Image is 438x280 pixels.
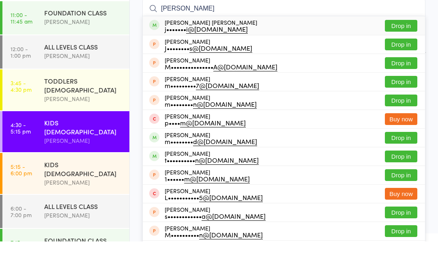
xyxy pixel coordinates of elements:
[142,18,425,26] span: BRADDAH JIU - [PERSON_NAME]
[11,243,32,256] time: 6:00 - 7:00 pm
[165,245,266,258] div: [PERSON_NAME]
[44,216,122,226] div: [PERSON_NAME]
[165,58,257,71] div: [PERSON_NAME] [PERSON_NAME]
[165,270,263,276] div: M••••••••••
[165,214,250,220] div: 1••••••
[165,226,263,239] div: [PERSON_NAME]
[165,121,259,127] div: m•••••••••
[385,208,417,220] button: Drop in
[142,2,413,10] span: [DATE] 4:30pm
[11,50,32,63] time: 11:00 - 11:45 am
[44,157,122,174] div: KIDS [DEMOGRAPHIC_DATA]
[11,118,32,131] time: 3:45 - 4:30 pm
[165,133,257,146] div: [PERSON_NAME]
[385,58,417,70] button: Drop in
[2,233,129,267] a: 6:00 -7:00 pmALL LEVELS CLASS[PERSON_NAME]
[44,115,122,133] div: TODDLERS [DEMOGRAPHIC_DATA]
[165,102,277,108] div: M•••••••••••••••
[385,114,417,126] button: Drop in
[44,198,122,216] div: KIDS [DEMOGRAPHIC_DATA]
[385,264,417,276] button: Drop in
[385,245,417,257] button: Drop in
[165,95,277,108] div: [PERSON_NAME]
[165,151,246,164] div: [PERSON_NAME]
[58,9,99,22] div: At
[165,158,246,164] div: p••••
[44,174,122,184] div: [PERSON_NAME]
[11,202,32,215] time: 5:15 - 6:00 pm
[11,160,31,173] time: 4:30 - 5:15 pm
[142,38,425,56] input: Search
[165,83,252,90] div: J••••••••
[44,81,122,90] div: ALL LEVELS CLASS
[385,170,417,182] button: Drop in
[44,249,122,258] div: [PERSON_NAME]
[44,90,122,99] div: [PERSON_NAME]
[2,192,129,233] a: 5:15 -6:00 pmKIDS [DEMOGRAPHIC_DATA][PERSON_NAME]
[165,139,257,146] div: m••••••••
[385,77,417,89] button: Drop in
[165,207,250,220] div: [PERSON_NAME]
[44,56,122,65] div: [PERSON_NAME]
[385,133,417,145] button: Drop in
[44,133,122,142] div: [PERSON_NAME]
[44,47,122,56] div: FOUNDATION CLASS
[165,263,263,276] div: [PERSON_NAME]
[2,40,129,73] a: 11:00 -11:45 amFOUNDATION CLASS[PERSON_NAME]
[165,233,263,239] div: L•••••••••••
[385,226,417,238] button: Buy now
[165,170,257,183] div: [PERSON_NAME]
[11,22,30,31] a: [DATE]
[385,152,417,164] button: Buy now
[44,240,122,249] div: ALL LEVELS CLASS
[11,9,50,22] div: Events for
[2,150,129,191] a: 4:30 -5:15 pmKIDS [DEMOGRAPHIC_DATA][PERSON_NAME]
[165,177,257,183] div: m••••••••
[2,74,129,107] a: 12:00 -1:00 pmALL LEVELS CLASS[PERSON_NAME]
[165,114,259,127] div: [PERSON_NAME]
[58,22,99,31] div: Any location
[165,189,259,202] div: [PERSON_NAME]
[385,189,417,201] button: Drop in
[385,96,417,108] button: Drop in
[11,84,31,97] time: 12:00 - 1:00 pm
[165,195,259,202] div: t••••••••••
[142,10,413,18] span: [PERSON_NAME]
[165,251,266,258] div: s••••••••••••
[165,64,257,71] div: j•••••••
[2,108,129,149] a: 3:45 -4:30 pmTODDLERS [DEMOGRAPHIC_DATA][PERSON_NAME]
[165,77,252,90] div: [PERSON_NAME]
